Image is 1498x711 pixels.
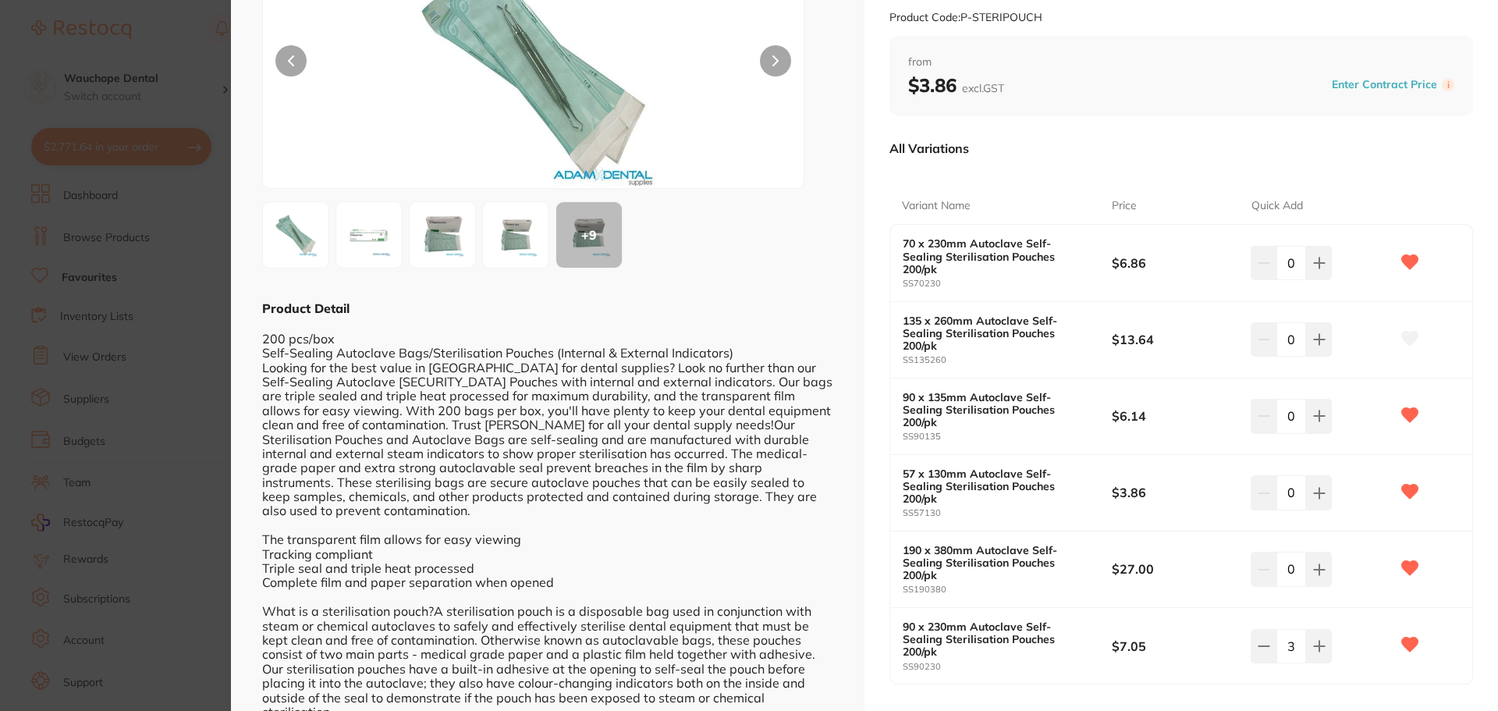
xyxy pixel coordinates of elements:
small: SS90230 [903,662,1112,672]
p: Variant Name [902,198,971,214]
b: 135 x 260mm Autoclave Self-Sealing Sterilisation Pouches 200/pk [903,315,1091,352]
b: 90 x 230mm Autoclave Self-Sealing Sterilisation Pouches 200/pk [903,620,1091,658]
small: SS90135 [903,432,1112,442]
img: MzBfMi5qcGc [341,207,397,263]
img: UklQT1VDSC5qcGc [268,207,324,263]
small: SS190380 [903,585,1112,595]
b: Product Detail [262,300,350,316]
img: MjYwLmpwZw [414,207,470,263]
img: MzgwLmpwZw [488,207,544,263]
div: + 9 [556,202,622,268]
b: 190 x 380mm Autoclave Self-Sealing Sterilisation Pouches 200/pk [903,544,1091,581]
span: excl. GST [962,81,1004,95]
small: SS135260 [903,355,1112,365]
small: Product Code: P-STERIPOUCH [889,11,1042,24]
span: from [908,55,1454,70]
button: +9 [556,201,623,268]
b: $7.05 [1112,638,1237,655]
b: 90 x 135mm Autoclave Self-Sealing Sterilisation Pouches 200/pk [903,391,1091,428]
button: Enter Contract Price [1327,77,1442,92]
p: Quick Add [1251,198,1303,214]
p: All Variations [889,140,969,156]
b: 70 x 230mm Autoclave Self-Sealing Sterilisation Pouches 200/pk [903,237,1091,275]
b: 57 x 130mm Autoclave Self-Sealing Sterilisation Pouches 200/pk [903,467,1091,505]
b: $3.86 [1112,484,1237,501]
b: $6.14 [1112,407,1237,425]
small: SS57130 [903,508,1112,518]
b: $13.64 [1112,331,1237,348]
small: SS70230 [903,279,1112,289]
b: $6.86 [1112,254,1237,272]
label: i [1442,79,1454,91]
p: Price [1112,198,1137,214]
b: $3.86 [908,73,1004,97]
b: $27.00 [1112,560,1237,578]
